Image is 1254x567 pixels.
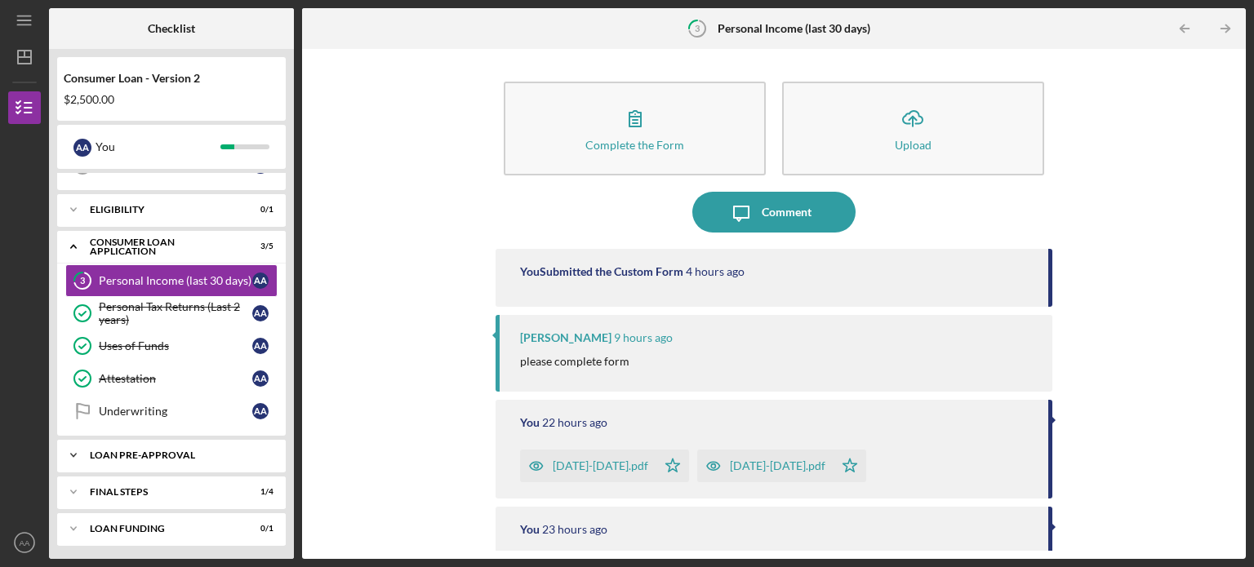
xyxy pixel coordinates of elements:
[90,524,233,534] div: Loan Funding
[686,265,745,278] time: 2025-09-30 21:33
[99,339,252,352] div: Uses of Funds
[252,272,269,289] div: A A
[542,416,607,429] time: 2025-09-30 03:03
[244,524,273,534] div: 0 / 1
[90,487,233,497] div: FINAL STEPS
[520,265,683,278] div: You Submitted the Custom Form
[64,93,279,106] div: $2,500.00
[244,487,273,497] div: 1 / 4
[8,526,41,559] button: AA
[614,331,673,344] time: 2025-09-30 16:57
[99,372,252,385] div: Attestation
[553,459,648,472] div: [DATE]-[DATE].pdf
[692,192,856,233] button: Comment
[504,82,766,175] button: Complete the Form
[99,405,252,418] div: Underwriting
[520,450,689,482] button: [DATE]-[DATE].pdf
[252,370,269,387] div: A A
[65,362,278,395] a: AttestationAA
[520,523,540,536] div: You
[20,538,30,547] text: AA
[65,149,278,182] a: 2ReferencesAA
[65,395,278,427] a: UnderwritingAA
[252,305,269,321] div: A A
[718,22,870,35] b: Personal Income (last 30 days)
[65,264,278,297] a: 3Personal Income (last 30 days)AA
[99,274,252,287] div: Personal Income (last 30 days)
[762,192,812,233] div: Comment
[585,139,684,151] div: Complete the Form
[244,205,273,215] div: 0 / 1
[895,139,932,151] div: Upload
[96,133,220,161] div: You
[90,205,233,215] div: Eligibility
[520,416,540,429] div: You
[90,237,233,256] div: Consumer Loan Application
[697,450,866,482] button: [DATE]-[DATE].pdf
[90,450,265,460] div: Loan Pre-Approval
[65,297,278,330] a: Personal Tax Returns (Last 2 years)AA
[695,23,700,33] tspan: 3
[80,276,85,286] tspan: 3
[520,352,629,370] p: please complete form
[148,22,195,35] b: Checklist
[252,338,269,354] div: A A
[244,241,273,251] div: 3 / 5
[99,300,252,326] div: Personal Tax Returns (Last 2 years)
[542,523,607,536] time: 2025-09-30 02:28
[730,459,825,472] div: [DATE]-[DATE].pdf
[782,82,1044,175] button: Upload
[252,403,269,419] div: A A
[520,331,611,344] div: [PERSON_NAME]
[73,139,91,157] div: A A
[64,72,279,85] div: Consumer Loan - Version 2
[65,330,278,362] a: Uses of FundsAA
